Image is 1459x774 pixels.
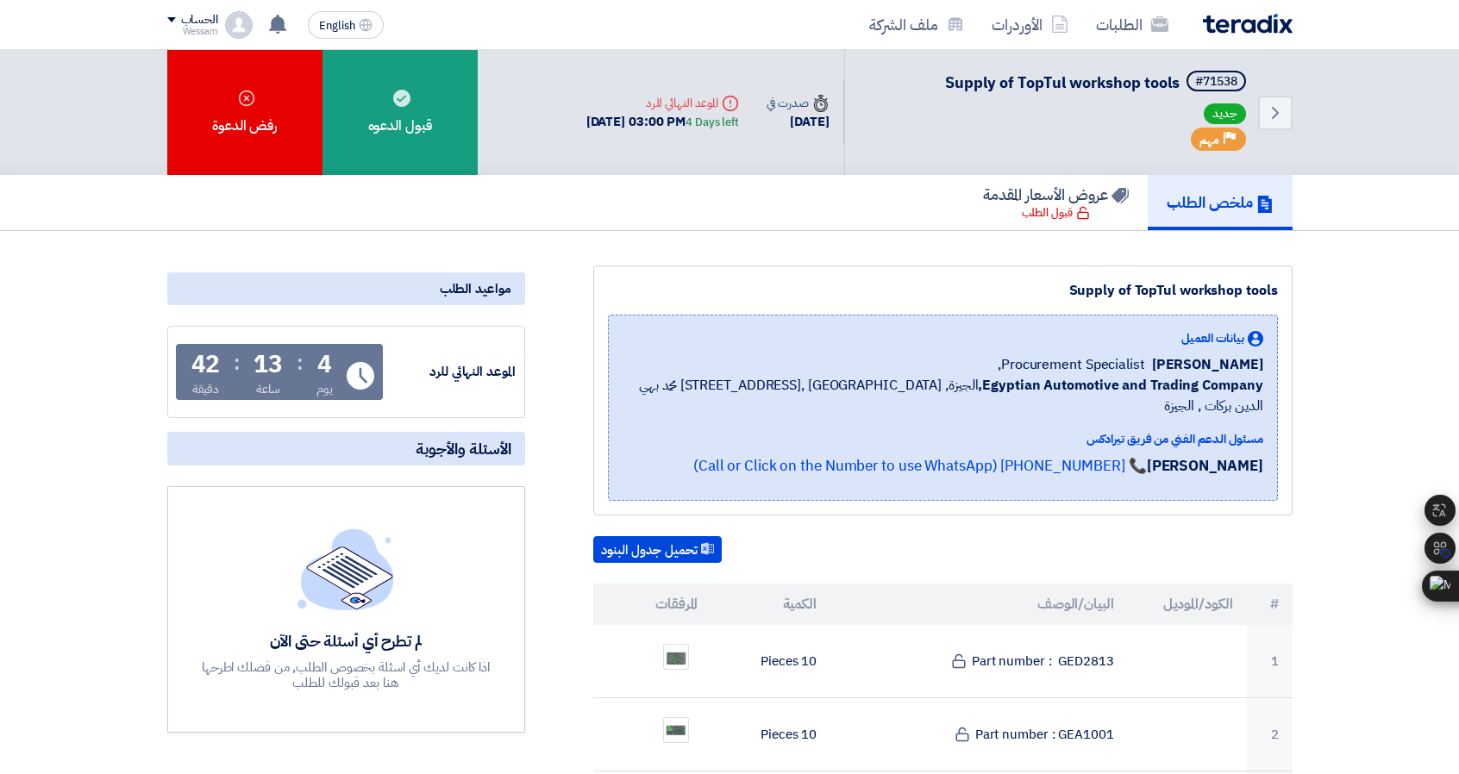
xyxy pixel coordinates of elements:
[191,353,221,377] div: 42
[254,353,283,377] div: 13
[998,354,1145,375] span: Procurement Specialist,
[830,698,1128,771] td: Part number : GEA1001
[693,455,1147,477] a: 📞 [PHONE_NUMBER] (Call or Click on the Number to use WhatsApp)
[767,112,829,132] div: [DATE]
[167,27,218,36] div: Wessam
[593,536,722,564] button: تحميل جدول البنود
[1167,192,1274,212] h5: ملخص الطلب
[855,4,978,45] a: ملف الشركة
[386,362,516,382] div: الموعد النهائي للرد
[1247,625,1293,698] td: 1
[199,631,492,651] div: لم تطرح أي أسئلة حتى الآن
[623,375,1263,416] span: الجيزة, [GEOGRAPHIC_DATA] ,[STREET_ADDRESS] محمد بهي الدين بركات , الجيزة
[1181,329,1244,347] span: بيانات العميل
[1204,103,1246,124] span: جديد
[181,13,218,28] div: الحساب
[1147,455,1263,477] strong: [PERSON_NAME]
[767,94,829,112] div: صدرت في
[322,50,478,175] div: قبول الدعوه
[1195,76,1237,88] div: #71538
[297,528,394,609] img: empty_state_list.svg
[234,347,240,378] div: :
[1148,175,1293,230] a: ملخص الطلب
[623,430,1263,448] div: مسئول الدعم الفني من فريق تيرادكس
[199,659,492,690] div: اذا كانت لديك أي اسئلة بخصوص الطلب, من فضلك اطرحها هنا بعد قبولك للطلب
[1247,698,1293,771] td: 2
[945,71,1249,95] h5: Supply of TopTul workshop tools
[711,625,830,698] td: 10 Pieces
[608,280,1278,301] div: Supply of TopTul workshop tools
[711,584,830,625] th: الكمية
[664,720,688,740] img: GEA_1758625966781.png
[686,114,739,131] div: 4 Days left
[964,175,1148,230] a: عروض الأسعار المقدمة قبول الطلب
[983,184,1129,204] h5: عروض الأسعار المقدمة
[1082,4,1182,45] a: الطلبات
[1152,354,1263,375] span: [PERSON_NAME]
[1199,132,1219,148] span: مهم
[978,4,1082,45] a: الأوردرات
[593,584,712,625] th: المرفقات
[1247,584,1293,625] th: #
[317,353,332,377] div: 4
[316,380,333,398] div: يوم
[830,584,1128,625] th: البيان/الوصف
[978,375,1262,396] b: Egyptian Automotive and Trading Company,
[586,94,739,112] div: الموعد النهائي للرد
[319,20,355,32] span: English
[192,380,219,398] div: دقيقة
[830,625,1128,698] td: Part number : GED2813
[1128,584,1247,625] th: الكود/الموديل
[308,11,384,39] button: English
[711,698,830,771] td: 10 Pieces
[256,380,281,398] div: ساعة
[945,71,1180,94] span: Supply of TopTul workshop tools
[1203,14,1293,34] img: Teradix logo
[586,112,739,132] div: [DATE] 03:00 PM
[297,347,303,378] div: :
[1022,204,1090,222] div: قبول الطلب
[225,11,253,39] img: profile_test.png
[167,50,322,175] div: رفض الدعوة
[167,272,525,305] div: مواعيد الطلب
[664,646,688,668] img: GED_1758625901017.png
[416,439,511,459] span: الأسئلة والأجوبة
